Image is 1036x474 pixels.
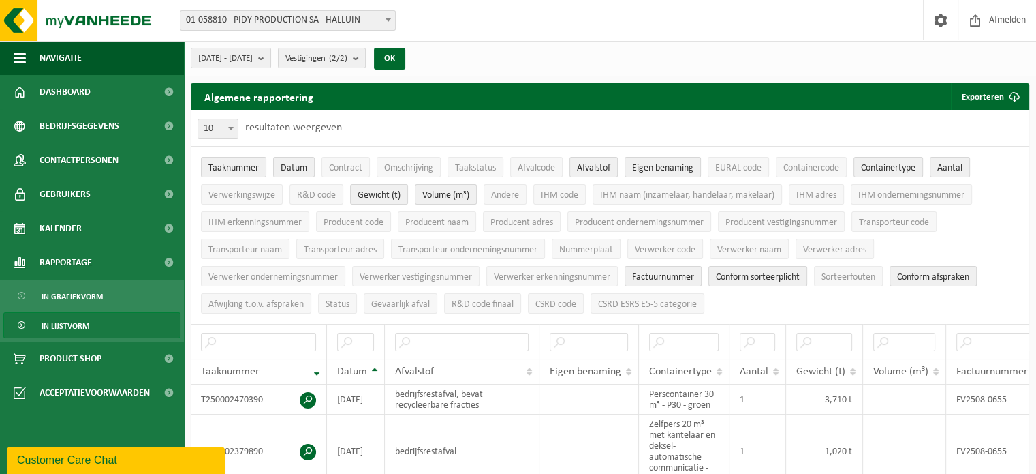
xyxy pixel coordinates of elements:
span: IHM code [541,190,578,201]
span: Conform afspraken [897,272,969,282]
button: CSRD codeCSRD code: Activate to sort [528,293,584,314]
span: Taaknummer [201,366,260,377]
button: IHM erkenningsnummerIHM erkenningsnummer: Activate to sort [201,211,309,232]
span: CSRD code [535,299,576,310]
span: Conform sorteerplicht [716,272,800,282]
span: Producent adres [490,218,553,228]
button: Eigen benamingEigen benaming: Activate to sort [625,157,701,177]
span: 01-058810 - PIDY PRODUCTION SA - HALLUIN [180,10,396,31]
button: StatusStatus: Activate to sort [318,293,357,314]
td: bedrijfsrestafval, bevat recycleerbare fracties [385,385,539,415]
span: 10 [198,119,238,139]
span: IHM erkenningsnummer [208,218,302,228]
button: Producent adresProducent adres: Activate to sort [483,211,561,232]
span: Producent vestigingsnummer [725,218,837,228]
span: Containertype [649,366,712,377]
span: Producent code [324,218,383,228]
span: CSRD ESRS E5-5 categorie [598,299,697,310]
span: Taakstatus [455,163,496,173]
span: Afvalstof [577,163,610,173]
span: Verwerker code [635,245,695,255]
button: R&D code finaalR&amp;D code finaal: Activate to sort [444,293,521,314]
button: Afwijking t.o.v. afsprakenAfwijking t.o.v. afspraken: Activate to sort [201,293,311,314]
button: Transporteur codeTransporteur code: Activate to sort [851,211,937,232]
span: In lijstvorm [42,313,89,339]
span: Gebruikers [40,177,91,211]
span: Containercode [783,163,839,173]
button: AfvalcodeAfvalcode: Activate to sort [510,157,563,177]
td: Perscontainer 30 m³ - P30 - groen [639,385,729,415]
button: Producent codeProducent code: Activate to sort [316,211,391,232]
span: Gewicht (t) [358,190,401,201]
span: Volume (m³) [873,366,928,377]
button: CSRD ESRS E5-5 categorieCSRD ESRS E5-5 categorie: Activate to sort [591,293,704,314]
span: Verwerker naam [717,245,781,255]
span: IHM adres [796,190,836,201]
span: R&D code finaal [452,299,514,310]
span: [DATE] - [DATE] [198,48,253,69]
button: TaaknummerTaaknummer: Activate to remove sorting [201,157,266,177]
button: OmschrijvingOmschrijving: Activate to sort [377,157,441,177]
span: Afwijking t.o.v. afspraken [208,299,304,310]
td: 3,710 t [786,385,863,415]
span: Gevaarlijk afval [371,299,430,310]
button: Gewicht (t)Gewicht (t): Activate to sort [350,184,408,205]
span: Containertype [861,163,915,173]
button: [DATE] - [DATE] [191,48,271,68]
span: Transporteur naam [208,245,282,255]
span: Gewicht (t) [796,366,845,377]
span: Afvalcode [518,163,555,173]
span: Datum [337,366,367,377]
td: 1 [729,385,786,415]
span: Omschrijving [384,163,433,173]
button: ContainercodeContainercode: Activate to sort [776,157,847,177]
span: Sorteerfouten [821,272,875,282]
span: Transporteur ondernemingsnummer [398,245,537,255]
span: Verwerkingswijze [208,190,275,201]
span: Transporteur code [859,218,929,228]
span: Volume (m³) [422,190,469,201]
button: Verwerker ondernemingsnummerVerwerker ondernemingsnummer: Activate to sort [201,266,345,286]
button: Verwerker vestigingsnummerVerwerker vestigingsnummer: Activate to sort [352,266,480,286]
span: Verwerker vestigingsnummer [360,272,472,282]
button: Transporteur naamTransporteur naam: Activate to sort [201,239,289,259]
button: Producent naamProducent naam: Activate to sort [398,211,476,232]
span: Eigen benaming [632,163,693,173]
span: Status [326,299,349,310]
button: Conform sorteerplicht : Activate to sort [708,266,807,286]
button: IHM naam (inzamelaar, handelaar, makelaar)IHM naam (inzamelaar, handelaar, makelaar): Activate to... [593,184,782,205]
button: AantalAantal: Activate to sort [930,157,970,177]
h2: Algemene rapportering [191,83,327,110]
span: Andere [491,190,519,201]
button: Volume (m³)Volume (m³): Activate to sort [415,184,477,205]
span: Contract [329,163,362,173]
span: Eigen benaming [550,366,621,377]
button: Conform afspraken : Activate to sort [890,266,977,286]
span: Aantal [937,163,962,173]
span: Producent naam [405,218,469,228]
button: OK [374,48,405,70]
button: ContractContract: Activate to sort [321,157,370,177]
button: EURAL codeEURAL code: Activate to sort [708,157,769,177]
span: Verwerker ondernemingsnummer [208,272,338,282]
button: Verwerker erkenningsnummerVerwerker erkenningsnummer: Activate to sort [486,266,618,286]
button: Transporteur ondernemingsnummerTransporteur ondernemingsnummer : Activate to sort [391,239,545,259]
button: IHM adresIHM adres: Activate to sort [789,184,844,205]
iframe: chat widget [7,444,227,474]
button: Exporteren [951,83,1028,110]
button: Gevaarlijk afval : Activate to sort [364,293,437,314]
span: Kalender [40,211,82,246]
span: Transporteur adres [304,245,377,255]
button: TaakstatusTaakstatus: Activate to sort [448,157,503,177]
span: Dashboard [40,75,91,109]
span: Nummerplaat [559,245,613,255]
span: Acceptatievoorwaarden [40,376,150,410]
td: [DATE] [327,385,385,415]
span: Rapportage [40,246,92,280]
button: ContainertypeContainertype: Activate to sort [853,157,923,177]
button: Verwerker naamVerwerker naam: Activate to sort [710,239,789,259]
button: Transporteur adresTransporteur adres: Activate to sort [296,239,384,259]
span: Taaknummer [208,163,259,173]
span: EURAL code [715,163,762,173]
